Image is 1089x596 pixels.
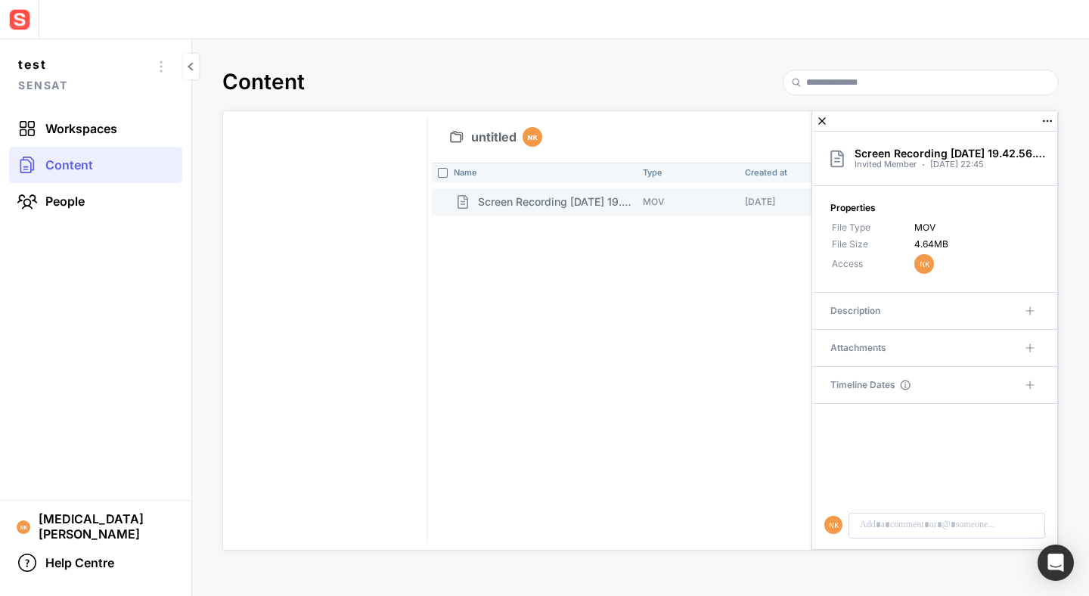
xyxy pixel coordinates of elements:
div: Access [832,257,914,271]
td: MOV [637,188,739,216]
th: Created at [739,163,841,182]
div: Properties [830,201,1039,215]
span: Attachments [830,339,886,357]
span: Workspaces [45,121,117,136]
span: test [18,54,149,75]
th: Name [448,163,637,182]
th: Type [637,163,739,182]
div: MOV [914,221,1038,234]
span: People [45,194,85,209]
span: Sensat [18,75,149,95]
text: NK [527,132,538,142]
text: NK [919,259,929,269]
span: untitled [471,131,517,143]
text: NK [829,521,839,530]
span: Invited Member [855,160,923,169]
a: Workspaces [9,110,182,147]
a: People [9,183,182,219]
div: File Size [832,237,914,251]
img: sensat [6,6,33,33]
div: 4.64MB [914,237,1038,251]
text: NK [20,524,28,531]
td: [DATE] [739,188,841,216]
span: Description [830,302,880,320]
span: Help Centre [45,555,114,570]
span: Content [45,157,93,172]
div: Screen Recording [DATE] 19.42.56.mov [855,147,1057,160]
div: File Type [832,221,914,234]
span: [MEDICAL_DATA][PERSON_NAME] [39,511,175,542]
div: Open Intercom Messenger [1038,545,1074,581]
a: Content [9,147,182,183]
p: Screen Recording [DATE] 19.42.56.mov [478,194,637,210]
h2: Content [222,70,305,95]
span: Timeline Dates [830,376,895,394]
a: Help Centre [9,545,182,581]
span: [DATE] 22:45 [924,160,990,169]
